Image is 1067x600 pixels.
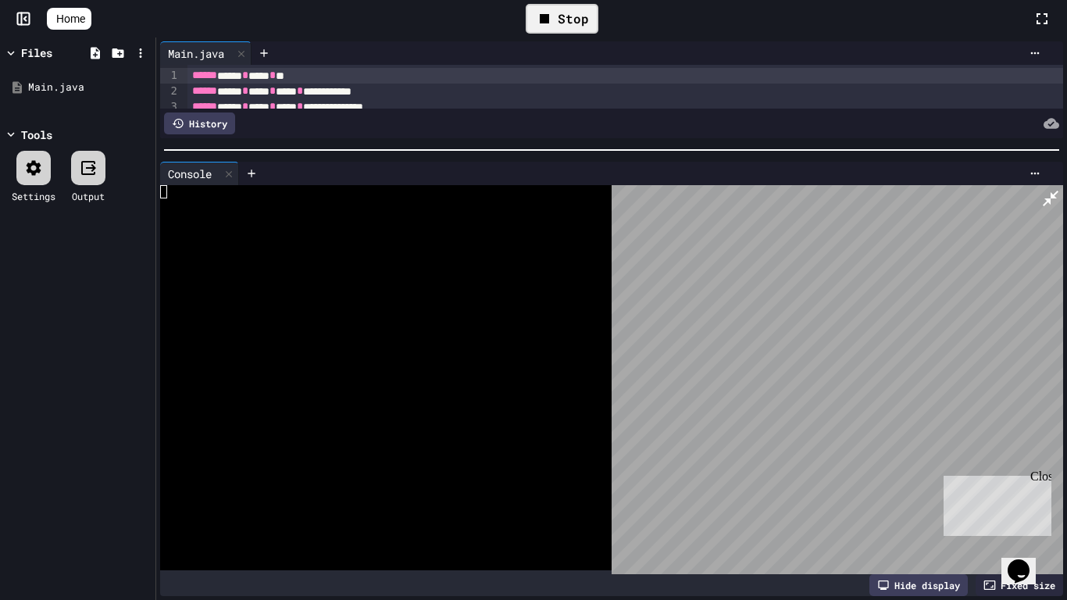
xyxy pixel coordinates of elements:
div: 1 [160,68,180,84]
div: Console [160,166,219,182]
div: Settings [12,189,55,203]
div: Tools [21,127,52,143]
iframe: chat widget [1001,537,1051,584]
div: Main.java [160,45,232,62]
div: 2 [160,84,180,99]
iframe: chat widget [937,470,1051,536]
div: Files [21,45,52,61]
div: Chat with us now!Close [6,6,108,99]
div: Console [160,162,239,185]
div: Fixed size [976,574,1063,596]
div: Hide display [869,574,968,596]
div: History [164,112,235,134]
div: Stop [526,4,598,34]
div: Main.java [160,41,252,65]
span: Home [56,11,85,27]
div: 3 [160,99,180,115]
a: Home [47,8,91,30]
div: Main.java [28,80,150,95]
div: Output [72,189,105,203]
